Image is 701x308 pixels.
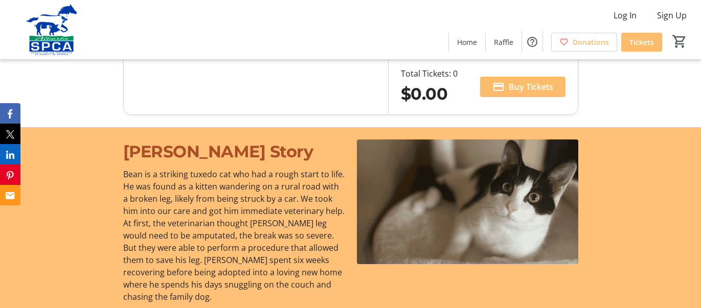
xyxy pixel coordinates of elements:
span: Home [457,37,477,48]
img: Alberta SPCA's Logo [6,4,97,55]
span: Buy Tickets [509,81,553,93]
a: Tickets [621,33,662,52]
span: Donations [573,37,609,48]
button: Help [522,32,542,52]
img: undefined [357,139,578,264]
a: Home [449,33,485,52]
span: Tickets [629,37,654,48]
span: Log In [614,9,637,21]
a: Raffle [486,33,522,52]
button: Log In [605,7,645,23]
button: Sign Up [649,7,695,23]
div: Total Tickets: 0 [401,67,458,80]
button: Buy Tickets [480,77,566,97]
span: [PERSON_NAME] Story [123,141,313,161]
button: Cart [670,32,689,51]
a: Donations [551,33,617,52]
p: Bean is a striking tuxedo cat who had a rough start to life. He was found as a kitten wandering o... [123,168,345,303]
div: $0.00 [401,82,458,106]
span: Sign Up [657,9,687,21]
span: Raffle [494,37,513,48]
